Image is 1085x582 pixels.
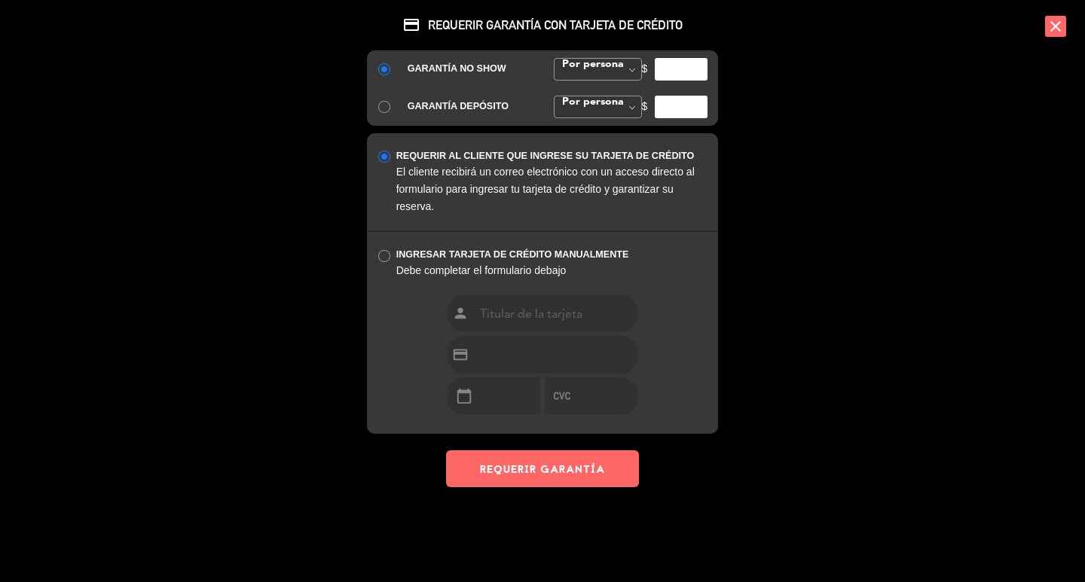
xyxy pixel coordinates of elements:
[446,450,639,487] button: REQUERIR GARANTÍA
[396,262,708,279] div: Debe completar el formulario debajo
[396,163,708,215] div: El cliente recibirá un correo electrónico con un acceso directo al formulario para ingresar tu ta...
[558,59,624,69] span: Por persona
[408,99,531,114] div: GARANTÍA DEPÓSITO
[396,247,708,263] div: INGRESAR TARJETA DE CRÉDITO MANUALMENTE
[408,61,531,77] div: GARANTÍA NO SHOW
[558,96,624,107] span: Por persona
[1045,16,1066,37] i: close
[642,60,648,78] span: $
[402,16,420,34] i: credit_card
[396,148,708,164] div: REQUERIR AL CLIENTE QUE INGRESE SU TARJETA DE CRÉDITO
[642,98,648,115] span: $
[367,16,718,34] span: REQUERIR GARANTÍA CON TARJETA DE CRÉDITO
